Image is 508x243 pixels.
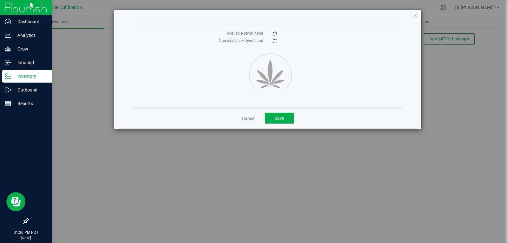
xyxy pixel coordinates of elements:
[11,18,49,25] p: Dashboard
[249,31,263,36] span: on hand
[5,87,11,93] inline-svg: Outbound
[5,32,11,38] inline-svg: Analytics
[11,72,49,80] p: Inventory
[5,73,11,79] inline-svg: Inventory
[133,30,263,36] label: Available qty
[5,46,11,52] inline-svg: Grow
[11,59,49,66] p: Inbound
[11,86,49,94] p: Outbound
[3,235,49,240] p: [DATE]
[249,38,263,43] span: on hand
[11,100,49,107] p: Reports
[265,113,294,124] button: Save
[5,100,11,107] inline-svg: Reports
[11,31,49,39] p: Analytics
[11,45,49,53] p: Grow
[3,230,49,235] p: 01:20 PM PDT
[5,18,11,25] inline-svg: Dashboard
[6,192,25,211] iframe: Resource center
[5,59,11,66] inline-svg: Inbound
[275,116,284,121] span: Save
[133,38,263,44] label: Non-available qty
[242,115,255,122] a: Cancel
